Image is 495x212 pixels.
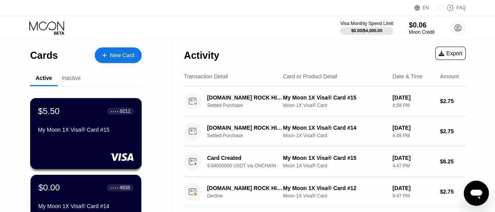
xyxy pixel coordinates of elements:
[283,133,386,138] div: Moon 1X Visa® Card
[110,187,118,189] div: ● ● ● ●
[31,98,141,169] div: $5.50● ● ● ●9211My Moon 1X Visa® Card #15
[207,94,285,101] div: [DOMAIN_NAME] ROCK HILL [GEOGRAPHIC_DATA]
[207,133,290,138] div: Settled Purchase
[435,47,466,60] div: Export
[207,185,285,191] div: [DOMAIN_NAME] ROCK HILL [GEOGRAPHIC_DATA]
[38,203,133,209] div: My Moon 1X Visa® Card #14
[36,75,52,81] div: Active
[184,147,466,177] div: Card Created9.84000000 USDT via ONCHAINMy Moon 1X Visa® Card #15Moon 1X Visa® Card[DATE]4:47 PM$8.25
[392,125,434,131] div: [DATE]
[110,52,134,59] div: New Card
[392,133,434,138] div: 4:48 PM
[414,4,438,12] div: EN
[207,193,290,199] div: Decline
[95,47,142,63] div: New Card
[283,193,386,199] div: Moon 1X Visa® Card
[438,4,466,12] div: FAQ
[440,158,466,165] div: $8.25
[30,50,58,61] div: Cards
[439,50,462,56] div: Export
[351,28,382,33] div: $0.00 / $4,000.00
[392,103,434,108] div: 4:58 PM
[392,163,434,169] div: 4:47 PM
[111,110,119,112] div: ● ● ● ●
[184,50,219,61] div: Activity
[340,21,393,35] div: Visa Monthly Spend Limit$0.00/$4,000.00
[392,73,423,80] div: Date & Time
[120,108,130,114] div: 9211
[119,185,130,190] div: 4938
[184,73,228,80] div: Transaction Detail
[283,103,386,108] div: Moon 1X Visa® Card
[207,155,285,161] div: Card Created
[440,128,466,134] div: $2.75
[207,125,285,131] div: [DOMAIN_NAME] ROCK HILL [GEOGRAPHIC_DATA]
[62,75,81,81] div: Inactive
[440,188,466,195] div: $2.75
[283,73,337,80] div: Card or Product Detail
[38,127,134,133] div: My Moon 1X Visa® Card #15
[423,5,429,11] div: EN
[440,98,466,104] div: $2.75
[207,103,290,108] div: Settled Purchase
[184,116,466,147] div: [DOMAIN_NAME] ROCK HILL [GEOGRAPHIC_DATA]Settled PurchaseMy Moon 1X Visa® Card #14Moon 1X Visa® C...
[392,155,434,161] div: [DATE]
[409,21,434,29] div: $0.06
[283,125,386,131] div: My Moon 1X Visa® Card #14
[464,181,489,206] iframe: Button to launch messaging window
[392,94,434,101] div: [DATE]
[283,155,386,161] div: My Moon 1X Visa® Card #15
[38,183,60,193] div: $0.00
[283,94,386,101] div: My Moon 1X Visa® Card #15
[283,185,386,191] div: My Moon 1X Visa® Card #12
[392,185,434,191] div: [DATE]
[283,163,386,169] div: Moon 1X Visa® Card
[207,163,290,169] div: 9.84000000 USDT via ONCHAIN
[184,86,466,116] div: [DOMAIN_NAME] ROCK HILL [GEOGRAPHIC_DATA]Settled PurchaseMy Moon 1X Visa® Card #15Moon 1X Visa® C...
[409,29,434,35] div: Moon Credit
[392,193,434,199] div: 9:47 PM
[456,5,466,11] div: FAQ
[340,21,393,26] div: Visa Monthly Spend Limit
[184,177,466,207] div: [DOMAIN_NAME] ROCK HILL [GEOGRAPHIC_DATA]DeclineMy Moon 1X Visa® Card #12Moon 1X Visa® Card[DATE]...
[38,106,60,116] div: $5.50
[409,21,434,35] div: $0.06Moon Credit
[440,73,459,80] div: Amount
